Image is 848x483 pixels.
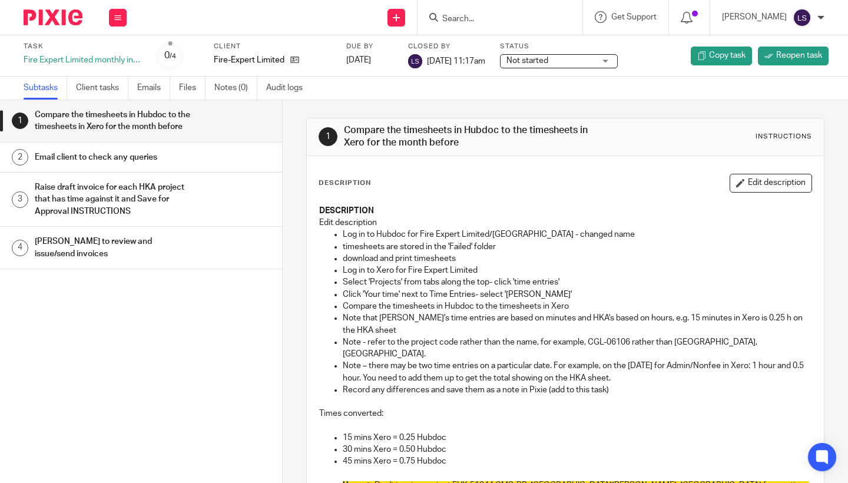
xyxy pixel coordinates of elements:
p: 30 mins Xero = 0.50 Hubdoc [343,444,811,455]
span: Get Support [611,13,657,21]
div: Instructions [756,132,812,141]
p: Note – there may be two time entries on a particular date. For example, on the [DATE] for Admin/N... [343,360,811,384]
div: 1 [12,113,28,129]
h1: Email client to check any queries [35,148,192,166]
div: 3 [12,191,28,208]
span: [DATE] 11:17am [427,57,485,65]
p: Click 'Your time' next to Time Entries- select '[PERSON_NAME]' [343,289,811,300]
p: timesheets are stored in the 'Failed' folder [343,241,811,253]
span: Not started [506,57,548,65]
h1: Compare the timesheets in Hubdoc to the timesheets in Xero for the month before [35,106,192,136]
p: Select 'Projects' from tabs along the top- click 'time entries' [343,276,811,288]
a: Copy task [691,47,752,65]
a: Client tasks [76,77,128,100]
img: Pixie [24,9,82,25]
strong: DESCRIPTION [319,207,374,215]
button: Edit description [730,174,812,193]
p: Description [319,178,371,188]
label: Status [500,42,618,51]
p: Log in to Hubdoc for Fire Expert Limited/[GEOGRAPHIC_DATA] - changed name [343,229,811,240]
img: svg%3E [793,8,811,27]
div: 1 [319,127,337,146]
p: Note that [PERSON_NAME]'s time entries are based on minutes and HKA's based on hours, e.g. 15 min... [343,312,811,336]
p: [PERSON_NAME] [722,11,787,23]
p: Log in to Xero for Fire Expert Limited [343,264,811,276]
a: Subtasks [24,77,67,100]
label: Client [214,42,332,51]
p: Note - refer to the project code rather than the name, for example, CGL-06106 rather than [GEOGRA... [343,336,811,360]
a: Reopen task [758,47,829,65]
a: Notes (0) [214,77,257,100]
p: download and print timesheets [343,253,811,264]
div: 2 [12,149,28,166]
p: 15 mins Xero = 0.25 Hubdoc [343,432,811,444]
label: Closed by [408,42,485,51]
div: 0 [164,49,176,62]
p: Compare the timesheets in Hubdoc to the timesheets in Xero [343,300,811,312]
a: Emails [137,77,170,100]
small: /4 [170,53,176,59]
p: Fire-Expert Limited [214,54,284,66]
h1: Compare the timesheets in Hubdoc to the timesheets in Xero for the month before [344,124,591,150]
a: Files [179,77,206,100]
h1: [PERSON_NAME] to review and issue/send invoices [35,233,192,263]
input: Search [441,14,547,25]
h1: Raise draft invoice for each HKA project that has time against it and Save for Approval INSTRUCTIONS [35,178,192,220]
p: Times converted: [319,408,811,419]
label: Due by [346,42,393,51]
span: Reopen task [776,49,822,61]
label: Task [24,42,141,51]
img: svg%3E [408,54,422,68]
p: Edit description [319,217,811,229]
p: Record any differences and save them as a note in Pixie (add to this task) [343,384,811,396]
div: Fire Expert Limited monthly invoicing [24,54,141,66]
div: 4 [12,240,28,256]
a: Audit logs [266,77,312,100]
div: [DATE] [346,54,393,66]
p: 45 mins Xero = 0.75 Hubdoc [343,455,811,467]
span: Copy task [709,49,746,61]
